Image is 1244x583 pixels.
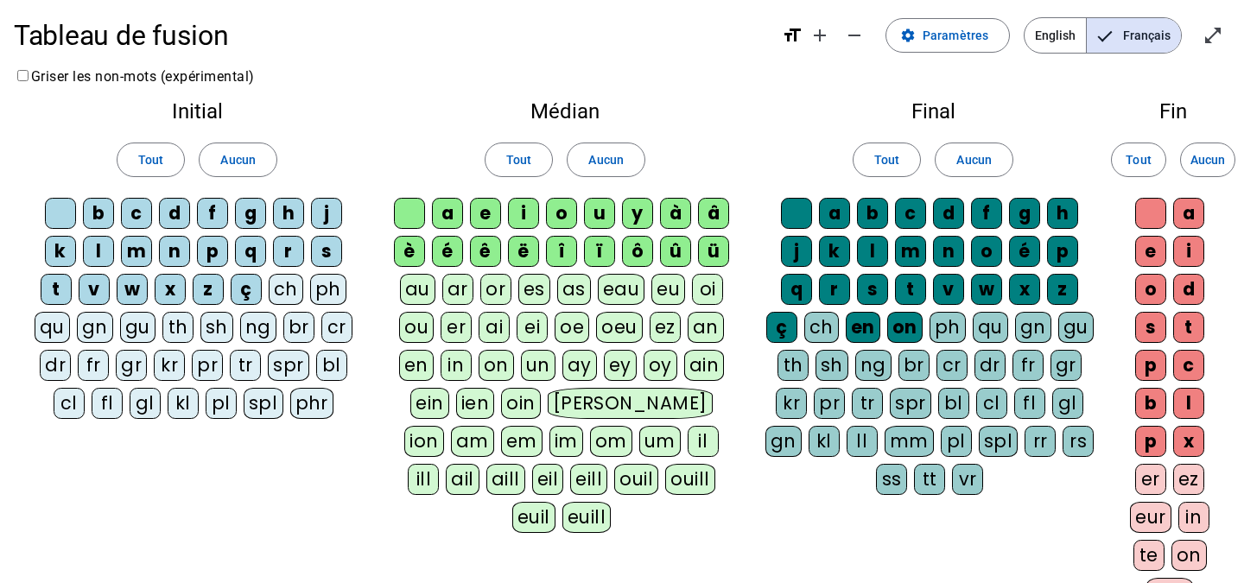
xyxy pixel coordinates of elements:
div: in [441,350,472,381]
div: dr [40,350,71,381]
button: Tout [1111,143,1166,177]
div: p [1047,236,1078,267]
div: m [121,236,152,267]
div: e [1135,236,1166,267]
h2: Fin [1130,101,1216,122]
div: em [501,426,543,457]
div: a [432,198,463,229]
div: oe [555,312,589,343]
div: p [1135,350,1166,381]
div: t [895,274,926,305]
div: er [441,312,472,343]
div: ou [399,312,434,343]
div: ain [684,350,725,381]
span: Tout [506,149,531,170]
div: w [117,274,148,305]
div: à [660,198,691,229]
div: rr [1025,426,1056,457]
div: kl [168,388,199,419]
div: h [1047,198,1078,229]
mat-icon: remove [844,25,865,46]
div: s [311,236,342,267]
div: spl [244,388,283,419]
span: Tout [874,149,899,170]
div: th [777,350,809,381]
div: q [235,236,266,267]
span: Aucun [220,149,255,170]
div: r [273,236,304,267]
div: ill [408,464,439,495]
div: spl [979,426,1019,457]
mat-button-toggle-group: Language selection [1024,17,1182,54]
div: ion [404,426,444,457]
div: es [518,274,550,305]
div: i [508,198,539,229]
div: l [857,236,888,267]
div: phr [290,388,334,419]
div: pr [192,350,223,381]
div: k [819,236,850,267]
h2: Final [764,101,1102,122]
span: Paramètres [923,25,988,46]
div: s [1135,312,1166,343]
div: cr [321,312,352,343]
div: o [1135,274,1166,305]
div: ü [698,236,729,267]
div: ç [766,312,797,343]
div: pl [941,426,972,457]
div: qu [35,312,70,343]
div: î [546,236,577,267]
div: c [121,198,152,229]
div: on [479,350,514,381]
div: spr [268,350,309,381]
span: Aucun [588,149,623,170]
div: c [895,198,926,229]
div: vr [952,464,983,495]
div: z [193,274,224,305]
mat-icon: open_in_full [1203,25,1223,46]
div: eur [1130,502,1171,533]
div: v [933,274,964,305]
div: rs [1063,426,1094,457]
div: gr [1050,350,1082,381]
div: b [857,198,888,229]
div: pl [206,388,237,419]
label: Griser les non-mots (expérimental) [14,68,255,85]
span: Tout [1126,149,1151,170]
div: t [41,274,72,305]
div: sh [200,312,233,343]
div: [PERSON_NAME] [548,388,713,419]
div: ç [231,274,262,305]
div: ë [508,236,539,267]
div: i [1173,236,1204,267]
div: d [159,198,190,229]
div: ouill [665,464,714,495]
div: qu [973,312,1008,343]
div: eil [532,464,564,495]
div: ch [269,274,303,305]
div: è [394,236,425,267]
span: Aucun [1190,149,1225,170]
div: s [857,274,888,305]
div: é [432,236,463,267]
div: cl [976,388,1007,419]
div: ê [470,236,501,267]
div: c [1173,350,1204,381]
div: kl [809,426,840,457]
div: tt [914,464,945,495]
div: j [311,198,342,229]
div: û [660,236,691,267]
div: t [1173,312,1204,343]
h2: Médian [394,101,736,122]
div: en [399,350,434,381]
div: mm [885,426,934,457]
div: oeu [596,312,643,343]
div: ar [442,274,473,305]
div: ez [1173,464,1204,495]
div: b [83,198,114,229]
div: er [1135,464,1166,495]
div: fr [1012,350,1044,381]
div: te [1133,540,1165,571]
div: ss [876,464,907,495]
div: kr [154,350,185,381]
